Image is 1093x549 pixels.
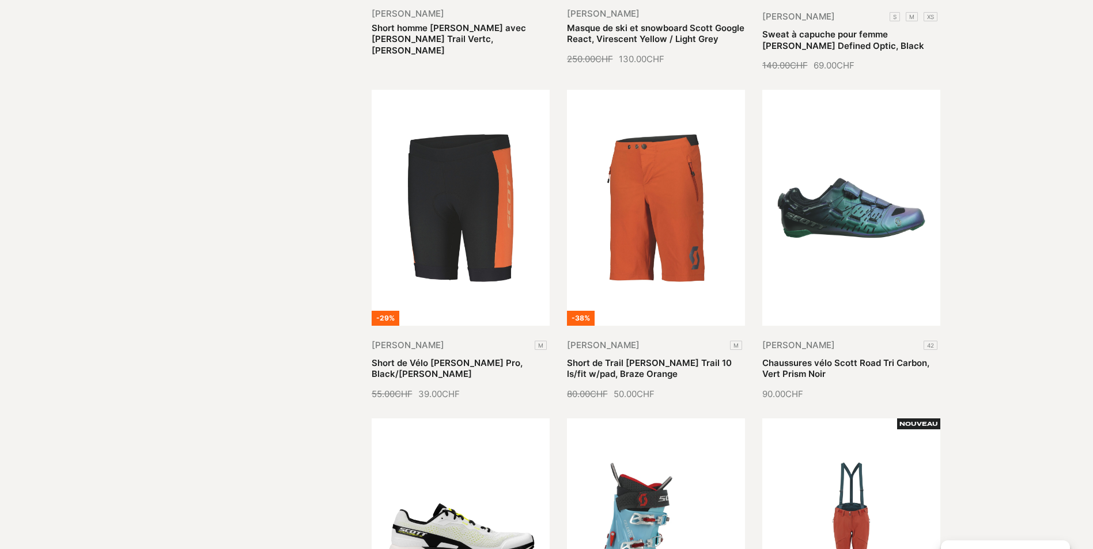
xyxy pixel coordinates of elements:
[372,22,526,56] a: Short homme [PERSON_NAME] avec [PERSON_NAME] Trail Vertc, [PERSON_NAME]
[567,357,732,380] a: Short de Trail [PERSON_NAME] Trail 10 ls/fit w/pad, Braze Orange
[762,29,924,51] a: Sweat à capuche pour femme [PERSON_NAME] Defined Optic, Black
[372,357,523,380] a: Short de Vélo [PERSON_NAME] Pro, Black/[PERSON_NAME]
[567,22,744,45] a: Masque de ski et snowboard Scott Google React, Virescent Yellow / Light Grey
[762,357,929,380] a: Chaussures vélo Scott Road Tri Carbon, Vert Prism Noir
